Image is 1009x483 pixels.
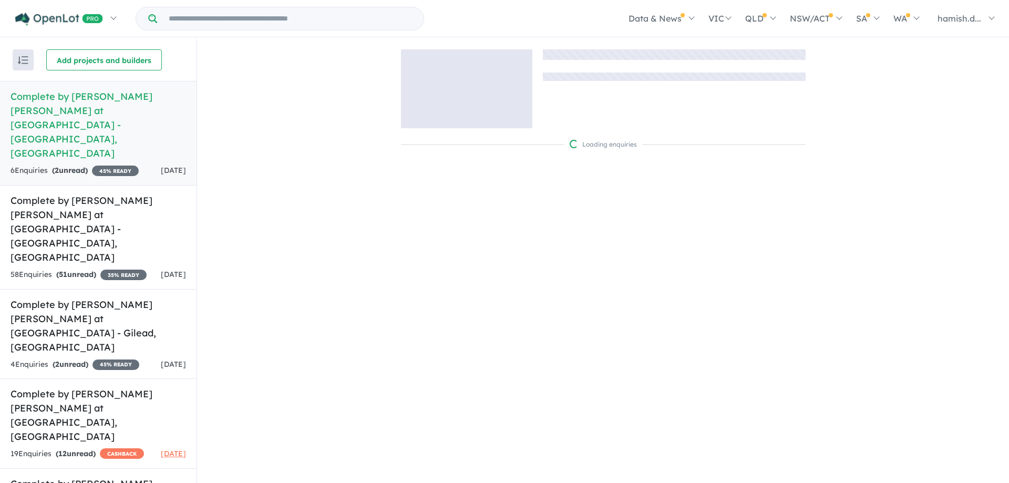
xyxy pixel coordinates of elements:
[11,297,186,354] h5: Complete by [PERSON_NAME] [PERSON_NAME] at [GEOGRAPHIC_DATA] - Gilead , [GEOGRAPHIC_DATA]
[53,359,88,369] strong: ( unread)
[159,7,421,30] input: Try estate name, suburb, builder or developer
[55,166,59,175] span: 2
[161,449,186,458] span: [DATE]
[55,359,59,369] span: 2
[18,56,28,64] img: sort.svg
[161,359,186,369] span: [DATE]
[11,89,186,160] h5: Complete by [PERSON_NAME] [PERSON_NAME] at [GEOGRAPHIC_DATA] - [GEOGRAPHIC_DATA] , [GEOGRAPHIC_DATA]
[46,49,162,70] button: Add projects and builders
[11,358,139,371] div: 4 Enquir ies
[59,270,67,279] span: 51
[11,269,147,281] div: 58 Enquir ies
[11,193,186,264] h5: Complete by [PERSON_NAME] [PERSON_NAME] at [GEOGRAPHIC_DATA] - [GEOGRAPHIC_DATA] , [GEOGRAPHIC_DATA]
[100,270,147,280] span: 35 % READY
[11,165,139,177] div: 6 Enquir ies
[92,359,139,370] span: 45 % READY
[11,387,186,444] h5: Complete by [PERSON_NAME] [PERSON_NAME] at [GEOGRAPHIC_DATA] , [GEOGRAPHIC_DATA]
[56,449,96,458] strong: ( unread)
[938,13,981,24] span: hamish.d...
[92,166,139,176] span: 45 % READY
[161,270,186,279] span: [DATE]
[100,448,144,459] span: CASHBACK
[570,139,637,150] div: Loading enquiries
[58,449,67,458] span: 12
[11,448,144,460] div: 19 Enquir ies
[15,13,103,26] img: Openlot PRO Logo White
[52,166,88,175] strong: ( unread)
[56,270,96,279] strong: ( unread)
[161,166,186,175] span: [DATE]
